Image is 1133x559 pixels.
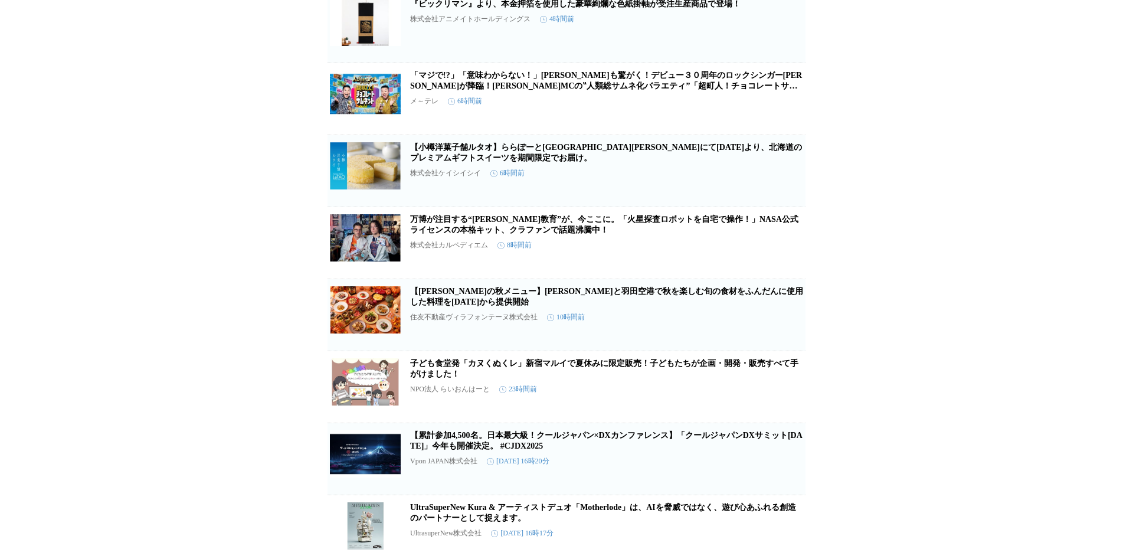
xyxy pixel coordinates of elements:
[487,456,549,466] time: [DATE] 16時20分
[491,528,554,538] time: [DATE] 16時17分
[410,71,802,101] a: 「マジで!?」「意味わからない！」[PERSON_NAME]も驚がく！デビュー３０周年のロックシンガー[PERSON_NAME]が降臨！[PERSON_NAME]MCの‟人類総サムネ化バラエティ...
[410,14,531,24] p: 株式会社アニメイトホールディングス
[410,240,488,250] p: 株式会社カルペディエム
[490,168,525,178] time: 6時間前
[410,143,802,162] a: 【小樽洋菓子舗ルタオ】ららぽーと[GEOGRAPHIC_DATA][PERSON_NAME]にて[DATE]より、北海道のプレミアムギフトスイーツを期間限定でお届け。
[330,70,401,117] img: 「マジで!?」「意味わからない！」チョコプラも驚がく！デビュー３０周年のロックシンガー相川七瀬が降臨！チョコプラMCの‟人類総サムネ化バラエティ”「超町人！チョコレートサムネット」
[547,312,585,322] time: 10時間前
[330,502,401,550] img: UltraSuperNew Kura & アーティストデュオ「Motherlode」は、AIを脅威ではなく、遊び心あふれる創造のパートナーとして捉えます。
[410,287,803,306] a: 【[PERSON_NAME]の秋メニュー】[PERSON_NAME]と羽田空港で秋を楽しむ旬の食材をふんだんに使用した料理を[DATE]から提供開始
[499,384,537,394] time: 23時間前
[540,14,574,24] time: 4時間前
[330,430,401,478] img: 【累計参加4,500名。日本最大級！クールジャパン×DXカンファレンス】「クールジャパンDXサミット2025」今年も開催決定。 #CJDX2025
[448,96,482,106] time: 6時間前
[410,456,477,466] p: Vpon JAPAN株式会社
[410,503,796,522] a: UltraSuperNew Kura & アーティストデュオ「Motherlode」は、AIを脅威ではなく、遊び心あふれる創造のパートナーとして捉えます。
[330,142,401,189] img: 【小樽洋菓子舗ルタオ】ららぽーと愛知東郷にて8月19 日（火）より、北海道のプレミアムギフトスイーツを期間限定でお届け。
[330,286,401,334] img: 【ヴィラフォンテーヌの秋メニュー】東京有明と羽田空港で秋を楽しむ旬の食材をふんだんに使用した料理を９月1日から提供開始
[330,358,401,406] img: 子ども食堂発「カヌくぬくレ」新宿マルイで夏休みに限定販売！子どもたちが企画・開発・販売すべて手がけました！
[330,214,401,261] img: 万博が注目する“未来教育”が、今ここに。「火星探査ロボットを自宅で操作！」NASA公式ライセンスの本格キット、クラファンで話題沸騰中！
[410,384,490,394] p: NPO法人 らいおんはーと
[410,312,538,322] p: 住友不動産ヴィラフォンテーヌ株式会社
[410,168,481,178] p: 株式会社ケイシイシイ
[410,215,798,234] a: 万博が注目する“[PERSON_NAME]教育”が、今ここに。「火星探査ロボットを自宅で操作！」NASA公式ライセンスの本格キット、クラファンで話題沸騰中！
[410,431,803,450] a: 【累計参加4,500名。日本最大級！クールジャパン×DXカンファレンス】「クールジャパンDXサミット[DATE]」今年も開催決定。 #CJDX2025
[497,240,532,250] time: 8時間前
[410,96,438,106] p: メ～テレ
[410,359,798,378] a: 子ども食堂発「カヌくぬくレ」新宿マルイで夏休みに限定販売！子どもたちが企画・開発・販売すべて手がけました！
[410,528,482,538] p: UltrasuperNew株式会社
